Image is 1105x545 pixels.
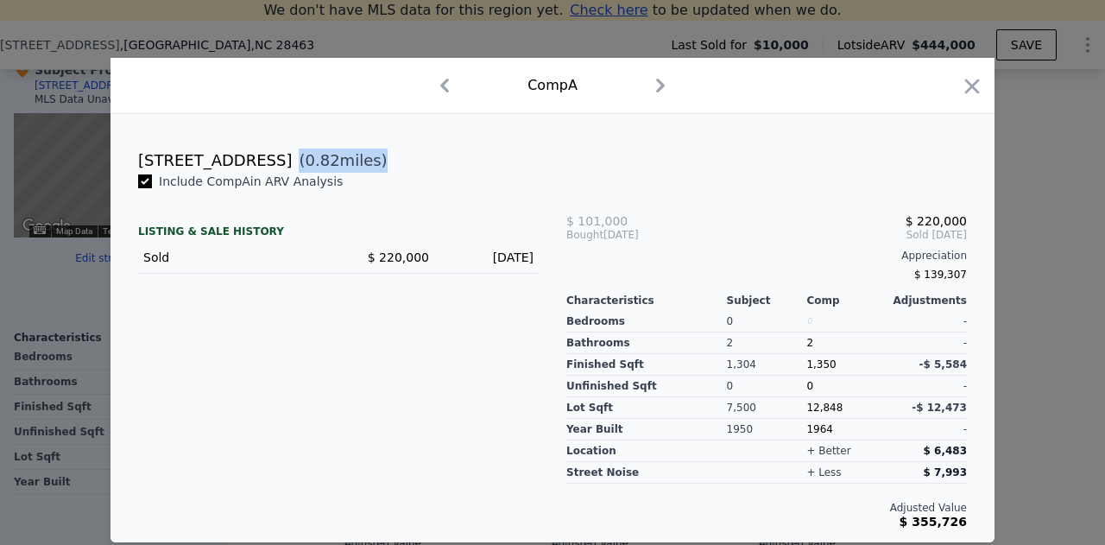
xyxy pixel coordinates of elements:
span: 0.82 [306,151,340,169]
div: [STREET_ADDRESS] [138,149,292,173]
div: 1964 [806,419,887,440]
div: 2 [727,333,807,354]
div: Appreciation [566,249,967,263]
div: 1,304 [727,354,807,376]
div: + less [806,466,841,479]
span: ( miles) [292,149,387,173]
span: Sold [DATE] [700,228,967,242]
div: Year Built [566,419,727,440]
div: Lot Sqft [566,397,727,419]
div: 0 [727,311,807,333]
div: - [887,419,967,440]
div: location [566,440,727,462]
span: -$ 5,584 [919,358,967,371]
span: -$ 12,473 [912,402,967,414]
div: Subject [727,294,807,307]
div: Characteristics [566,294,727,307]
span: Bought [566,228,603,242]
span: Include Comp A in ARV Analysis [152,174,350,188]
div: street noise [566,462,727,484]
div: 7,500 [727,397,807,419]
span: $ 7,993 [924,466,967,478]
span: $ 139,307 [914,269,967,281]
div: 2 [806,333,887,354]
div: [DATE] [443,249,534,266]
span: $ 220,000 [368,250,429,264]
div: Adjustments [887,294,967,307]
span: 12,848 [806,402,843,414]
div: + better [806,444,850,458]
div: - [887,333,967,354]
div: Comp A [527,75,578,96]
div: LISTING & SALE HISTORY [138,225,539,242]
div: Bathrooms [566,333,727,354]
div: - [887,376,967,397]
div: 1950 [727,419,807,440]
span: $ 355,726 [900,515,967,529]
div: Comp [806,294,887,307]
div: 0 [727,376,807,397]
div: [DATE] [566,228,700,242]
span: $ 101,000 [566,214,628,228]
div: - [887,311,967,333]
div: 0 [806,311,887,333]
span: $ 6,483 [924,445,967,457]
div: Adjusted Value [566,501,967,515]
div: Finished Sqft [566,354,727,376]
span: 0 [806,380,813,392]
div: Bedrooms [566,311,727,333]
span: 1,350 [806,358,836,371]
div: Sold [143,249,325,266]
div: Unfinished Sqft [566,376,727,397]
span: $ 220,000 [906,214,967,228]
